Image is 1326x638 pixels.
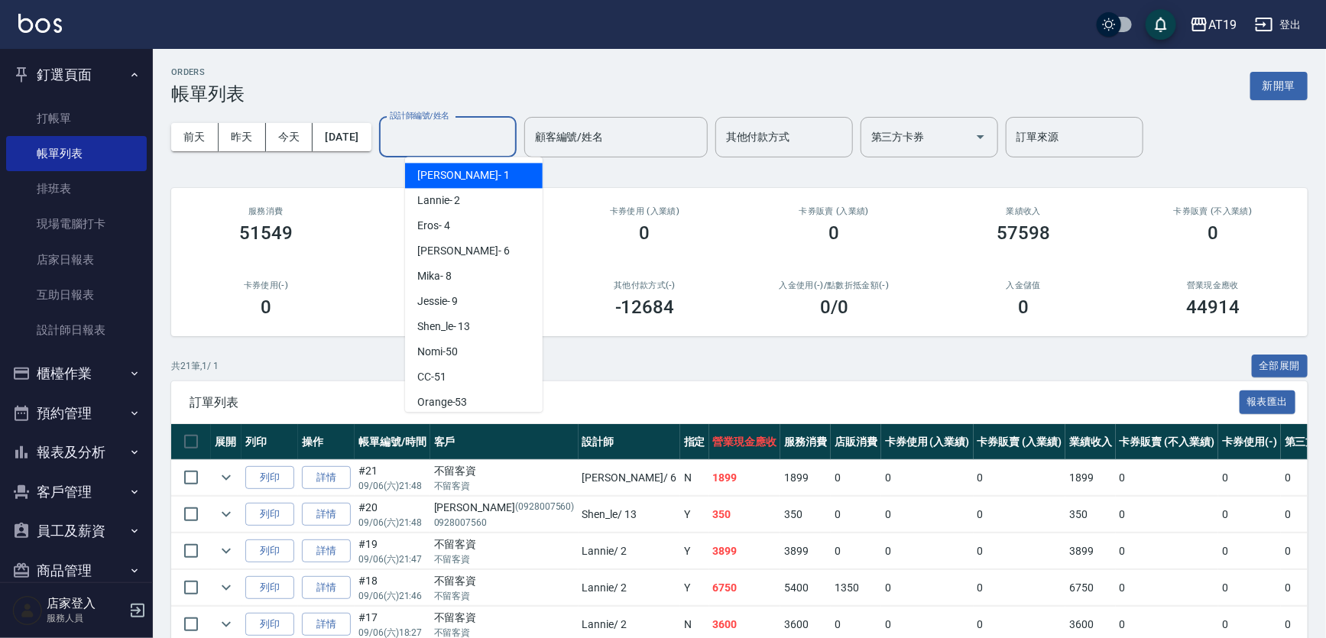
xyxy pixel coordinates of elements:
[680,570,709,606] td: Y
[881,570,974,606] td: 0
[355,460,430,496] td: #21
[1116,497,1218,533] td: 0
[709,497,781,533] td: 350
[1240,390,1296,414] button: 報表匯出
[947,206,1100,216] h2: 業績收入
[434,479,575,493] p: 不留客資
[417,167,510,183] span: [PERSON_NAME] - 1
[358,516,426,530] p: 09/06 (六) 21:48
[171,123,219,151] button: 前天
[1218,424,1281,460] th: 卡券使用(-)
[379,280,532,290] h2: 第三方卡券(-)
[997,222,1050,244] h3: 57598
[820,296,848,318] h3: 0 /0
[974,460,1066,496] td: 0
[190,395,1240,410] span: 訂單列表
[780,460,831,496] td: 1899
[417,218,450,234] span: Eros - 4
[355,533,430,569] td: #19
[215,613,238,636] button: expand row
[6,551,147,591] button: 商品管理
[1249,11,1308,39] button: 登出
[968,125,993,149] button: Open
[190,280,342,290] h2: 卡券使用(-)
[1136,280,1289,290] h2: 營業現金應收
[1018,296,1029,318] h3: 0
[417,369,446,385] span: CC -51
[1065,460,1116,496] td: 1899
[6,313,147,348] a: 設計師日報表
[579,497,680,533] td: Shen_le / 13
[831,533,881,569] td: 0
[1240,394,1296,409] a: 報表匯出
[780,533,831,569] td: 3899
[569,206,721,216] h2: 卡券使用 (入業績)
[1252,355,1308,378] button: 全部展開
[417,293,459,309] span: Jessie - 9
[6,55,147,95] button: 釘選頁面
[245,613,294,636] button: 列印
[417,243,510,259] span: [PERSON_NAME] - 6
[266,123,313,151] button: 今天
[302,613,351,636] a: 詳情
[215,503,238,526] button: expand row
[680,497,709,533] td: Y
[417,344,458,360] span: Nomi -50
[355,424,430,460] th: 帳單編號/時間
[12,595,43,626] img: Person
[434,536,575,552] div: 不留客資
[355,497,430,533] td: #20
[239,222,293,244] h3: 51549
[390,110,449,121] label: 設計師編號/姓名
[1218,497,1281,533] td: 0
[434,552,575,566] p: 不留客資
[1065,570,1116,606] td: 6750
[379,206,532,216] h2: 店販消費
[579,533,680,569] td: Lannie / 2
[6,101,147,136] a: 打帳單
[831,497,881,533] td: 0
[6,242,147,277] a: 店家日報表
[579,424,680,460] th: 設計師
[947,280,1100,290] h2: 入金儲值
[1218,460,1281,496] td: 0
[1184,9,1243,40] button: AT19
[171,83,245,105] h3: 帳單列表
[757,206,910,216] h2: 卡券販賣 (入業績)
[434,573,575,589] div: 不留客資
[579,460,680,496] td: [PERSON_NAME] / 6
[831,424,881,460] th: 店販消費
[6,472,147,512] button: 客戶管理
[47,611,125,625] p: 服務人員
[579,570,680,606] td: Lannie / 2
[6,511,147,551] button: 員工及薪資
[215,466,238,489] button: expand row
[190,206,342,216] h3: 服務消費
[881,460,974,496] td: 0
[709,533,781,569] td: 3899
[709,460,781,496] td: 1899
[358,479,426,493] p: 09/06 (六) 21:48
[6,206,147,241] a: 現場電腦打卡
[1116,460,1218,496] td: 0
[434,589,575,603] p: 不留客資
[6,136,147,171] a: 帳單列表
[302,503,351,526] a: 詳情
[1208,222,1218,244] h3: 0
[18,14,62,33] img: Logo
[831,460,881,496] td: 0
[974,424,1066,460] th: 卡券販賣 (入業績)
[171,359,219,373] p: 共 21 筆, 1 / 1
[1208,15,1237,34] div: AT19
[313,123,371,151] button: [DATE]
[780,497,831,533] td: 350
[1250,78,1308,92] a: 新開單
[757,280,910,290] h2: 入金使用(-) /點數折抵金額(-)
[974,533,1066,569] td: 0
[417,394,468,410] span: Orange -53
[881,497,974,533] td: 0
[1065,533,1116,569] td: 3899
[1218,533,1281,569] td: 0
[1065,497,1116,533] td: 350
[6,432,147,472] button: 報表及分析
